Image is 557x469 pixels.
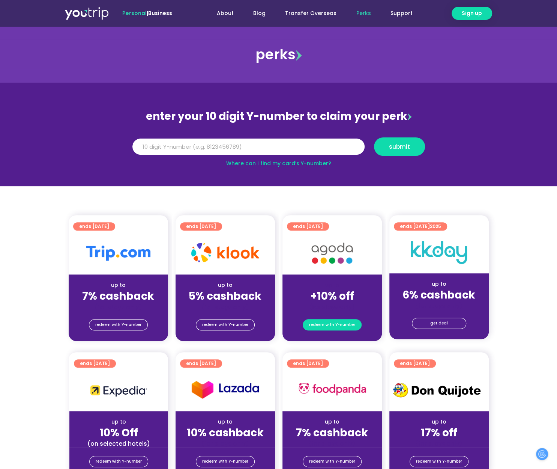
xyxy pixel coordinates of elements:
[293,222,323,231] span: ends [DATE]
[288,303,376,311] div: (for stays only)
[288,418,376,426] div: up to
[74,359,116,368] a: ends [DATE]
[400,359,430,368] span: ends [DATE]
[346,6,380,20] a: Perks
[410,456,468,467] a: redeem with Y-number
[226,160,331,167] a: Where can I find my card’s Y-number?
[75,418,162,426] div: up to
[374,137,425,156] button: submit
[309,456,355,467] span: redeem with Y-number
[182,418,269,426] div: up to
[182,440,269,448] div: (for stays only)
[182,281,269,289] div: up to
[309,320,355,330] span: redeem with Y-number
[186,222,216,231] span: ends [DATE]
[288,440,376,448] div: (for stays only)
[293,359,323,368] span: ends [DATE]
[303,456,362,467] a: redeem with Y-number
[79,222,109,231] span: ends [DATE]
[96,456,142,467] span: redeem with Y-number
[196,319,255,330] a: redeem with Y-number
[412,318,466,329] a: get deal
[395,280,483,288] div: up to
[132,139,365,155] input: 10 digit Y-number (e.g. 8123456789)
[129,107,429,126] div: enter your 10 digit Y-number to claim your perk
[182,303,269,311] div: (for stays only)
[89,456,148,467] a: redeem with Y-number
[99,425,138,440] strong: 10% Off
[380,6,422,20] a: Support
[287,359,329,368] a: ends [DATE]
[395,418,483,426] div: up to
[122,9,172,17] span: |
[202,320,248,330] span: redeem with Y-number
[394,222,447,231] a: ends [DATE]2025
[394,359,436,368] a: ends [DATE]
[189,289,261,303] strong: 5% cashback
[389,144,410,149] span: submit
[452,7,492,20] a: Sign up
[303,319,362,330] a: redeem with Y-number
[421,425,457,440] strong: 17% off
[75,281,162,289] div: up to
[75,440,162,448] div: (on selected hotels)
[395,440,483,448] div: (for stays only)
[80,359,110,368] span: ends [DATE]
[148,9,172,17] a: Business
[192,6,422,20] nav: Menu
[310,289,354,303] strong: +10% off
[400,222,441,231] span: ends [DATE]
[395,302,483,310] div: (for stays only)
[89,319,148,330] a: redeem with Y-number
[416,456,462,467] span: redeem with Y-number
[430,318,448,329] span: get deal
[180,359,222,368] a: ends [DATE]
[75,303,162,311] div: (for stays only)
[325,281,339,289] span: up to
[462,9,482,17] span: Sign up
[275,6,346,20] a: Transfer Overseas
[243,6,275,20] a: Blog
[202,456,248,467] span: redeem with Y-number
[402,288,475,302] strong: 6% cashback
[82,289,154,303] strong: 7% cashback
[187,425,264,440] strong: 10% cashback
[430,223,441,229] span: 2025
[95,320,141,330] span: redeem with Y-number
[180,222,222,231] a: ends [DATE]
[132,137,425,161] form: Y Number
[186,359,216,368] span: ends [DATE]
[73,222,115,231] a: ends [DATE]
[296,425,368,440] strong: 7% cashback
[122,9,147,17] span: Personal
[287,222,329,231] a: ends [DATE]
[196,456,255,467] a: redeem with Y-number
[207,6,243,20] a: About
